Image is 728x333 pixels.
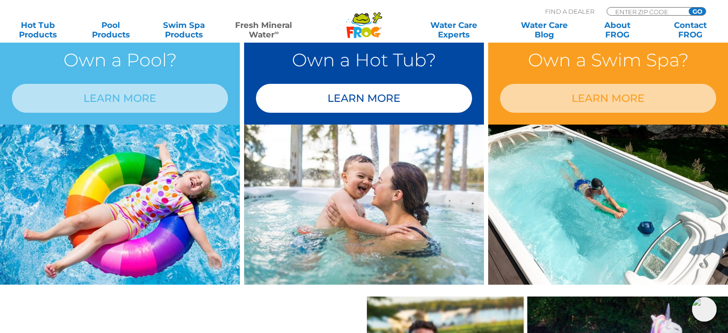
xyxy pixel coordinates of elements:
[228,20,300,39] a: Fresh MineralWater∞
[545,7,594,16] p: Find A Dealer
[244,125,484,285] img: min-water-img-right
[9,20,66,39] a: Hot TubProducts
[12,84,228,113] a: LEARN MORE
[692,297,717,322] img: openIcon
[662,20,719,39] a: ContactFROG
[500,84,716,113] a: LEARN MORE
[589,20,646,39] a: AboutFROG
[516,20,573,39] a: Water CareBlog
[274,29,279,36] sup: ∞
[82,20,139,39] a: PoolProducts
[689,8,706,15] input: GO
[614,8,678,16] input: Zip Code Form
[500,46,716,74] h3: Own a Swim Spa?
[155,20,212,39] a: Swim SpaProducts
[408,20,500,39] a: Water CareExperts
[12,46,228,74] h3: Own a Pool?
[256,46,472,74] h3: Own a Hot Tub?
[256,84,472,113] a: LEARN MORE
[488,125,728,285] img: min-water-image-3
